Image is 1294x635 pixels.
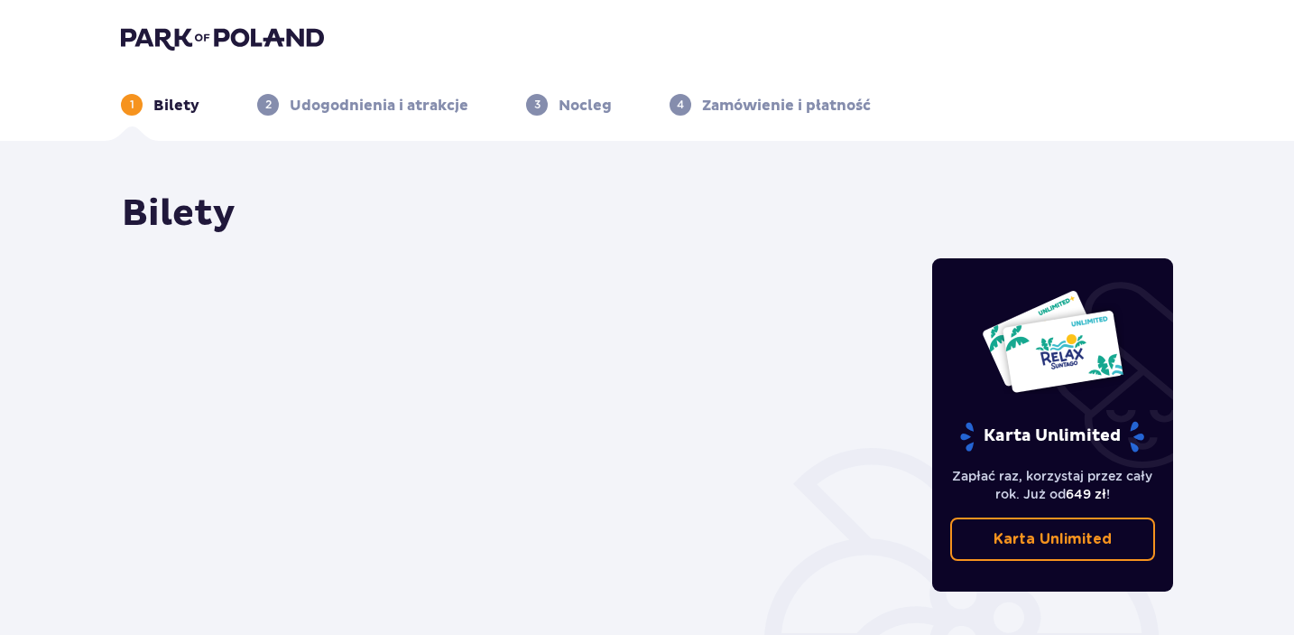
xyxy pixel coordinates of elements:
[265,97,272,113] p: 2
[534,97,541,113] p: 3
[950,467,1156,503] p: Zapłać raz, korzystaj przez cały rok. Już od !
[702,96,871,116] p: Zamówienie i płatność
[290,96,468,116] p: Udogodnienia i atrakcje
[257,94,468,116] div: 2Udogodnienia i atrakcje
[1066,487,1106,501] span: 649 zł
[950,518,1156,561] a: Karta Unlimited
[677,97,684,113] p: 4
[153,96,199,116] p: Bilety
[670,94,871,116] div: 4Zamówienie i płatność
[121,25,324,51] img: Park of Poland logo
[526,94,612,116] div: 3Nocleg
[122,191,236,237] h1: Bilety
[981,289,1124,394] img: Dwie karty całoroczne do Suntago z napisem 'UNLIMITED RELAX', na białym tle z tropikalnymi liśćmi...
[130,97,134,113] p: 1
[994,529,1112,549] p: Karta Unlimited
[121,94,199,116] div: 1Bilety
[559,96,612,116] p: Nocleg
[958,421,1146,453] p: Karta Unlimited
